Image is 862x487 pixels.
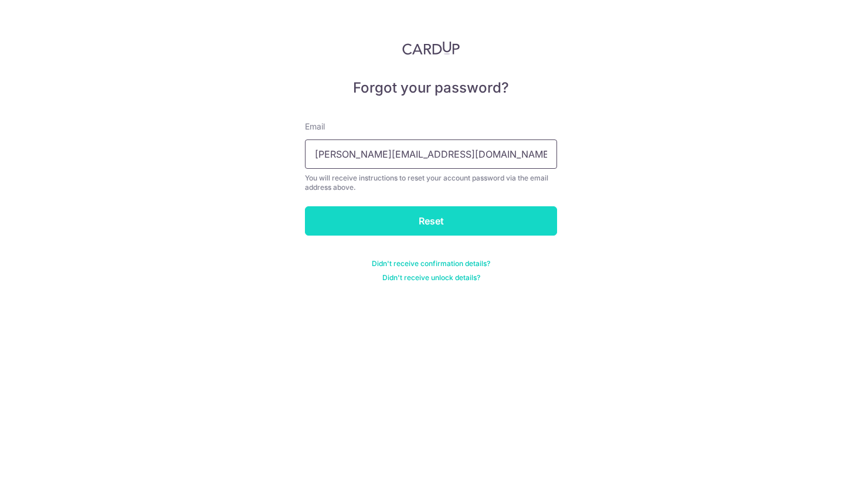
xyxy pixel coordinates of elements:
a: Didn't receive unlock details? [382,273,480,282]
h5: Forgot your password? [305,79,557,97]
input: Reset [305,206,557,236]
div: You will receive instructions to reset your account password via the email address above. [305,173,557,192]
a: Didn't receive confirmation details? [372,259,490,268]
label: Email [305,121,325,132]
img: CardUp Logo [402,41,460,55]
input: Enter your Email [305,139,557,169]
